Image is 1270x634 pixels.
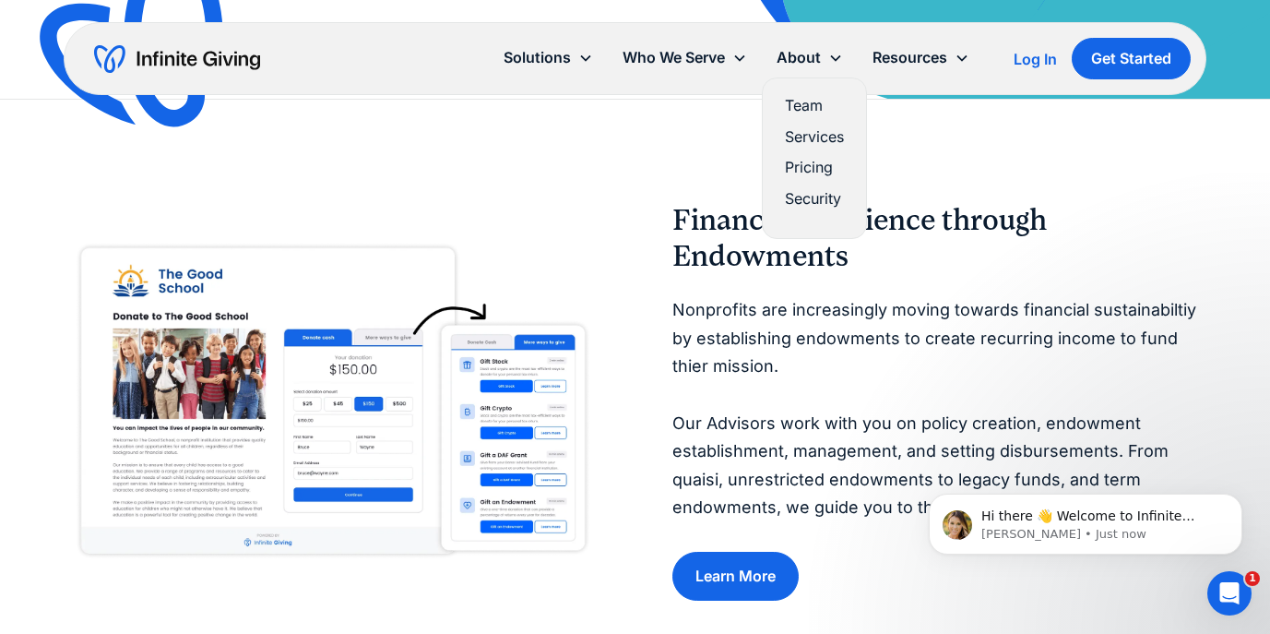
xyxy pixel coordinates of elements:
h2: Financial Resilience through Endowments [672,203,1207,274]
a: home [94,44,260,74]
img: A screenshot of Infinite Giving’s all-inclusive donation page, where you can accept stock donatio... [64,234,599,570]
a: Team [785,93,844,118]
a: Services [785,125,844,150]
a: Log In [1014,48,1057,70]
span: 1 [1245,571,1260,586]
div: About [762,38,858,78]
a: Security [785,186,844,211]
div: Log In [1014,52,1057,66]
a: Pricing [785,155,844,180]
div: Who We Serve [623,45,725,70]
div: Solutions [504,45,571,70]
div: Who We Serve [608,38,762,78]
p: Nonprofits are increasingly moving towards financial sustainabiltiy by establishing endowments to... [672,296,1207,522]
div: Solutions [489,38,608,78]
div: About [777,45,821,70]
nav: About [762,78,867,239]
div: Resources [858,38,984,78]
a: Get Started [1072,38,1191,79]
iframe: Intercom live chat [1207,571,1252,616]
iframe: Intercom notifications message [901,455,1270,584]
a: Learn More [672,552,799,601]
div: Resources [872,45,947,70]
